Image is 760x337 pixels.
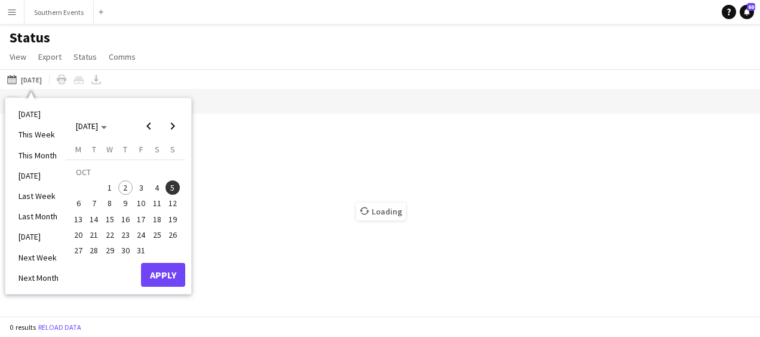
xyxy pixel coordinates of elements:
button: [DATE] [5,72,44,87]
li: Last Month [11,206,66,226]
li: Next Week [11,247,66,268]
span: 31 [134,243,148,258]
button: 28-10-2025 [86,243,102,258]
button: 01-10-2025 [102,180,118,195]
span: 23 [118,228,133,242]
span: S [155,144,160,155]
button: 07-10-2025 [86,195,102,211]
a: 60 [740,5,754,19]
button: 21-10-2025 [86,227,102,243]
a: Comms [104,49,140,65]
button: 13-10-2025 [71,211,86,226]
span: 2 [118,180,133,195]
span: 9 [118,196,133,210]
span: T [123,144,127,155]
span: 30 [118,243,133,258]
button: 25-10-2025 [149,227,164,243]
button: 14-10-2025 [86,211,102,226]
li: [DATE] [11,226,66,247]
span: View [10,51,26,62]
button: 03-10-2025 [133,180,149,195]
span: F [139,144,143,155]
span: Export [38,51,62,62]
span: 13 [71,212,85,226]
span: 19 [166,212,180,226]
span: 16 [118,212,133,226]
button: 12-10-2025 [165,195,180,211]
button: 15-10-2025 [102,211,118,226]
button: Previous month [137,114,161,138]
button: 04-10-2025 [149,180,164,195]
span: 60 [747,3,755,11]
span: 27 [71,243,85,258]
button: Choose month and year [71,115,112,137]
button: 09-10-2025 [118,195,133,211]
span: 5 [166,180,180,195]
button: 31-10-2025 [133,243,149,258]
li: This Week [11,124,66,145]
button: 26-10-2025 [165,227,180,243]
span: 29 [103,243,117,258]
span: 3 [134,180,148,195]
span: 17 [134,212,148,226]
button: Next month [161,114,185,138]
span: 11 [150,196,164,210]
button: 11-10-2025 [149,195,164,211]
li: [DATE] [11,166,66,186]
a: Export [33,49,66,65]
button: 18-10-2025 [149,211,164,226]
a: View [5,49,31,65]
span: 4 [150,180,164,195]
span: 21 [87,228,102,242]
button: 05-10-2025 [165,180,180,195]
span: 15 [103,212,117,226]
button: 02-10-2025 [118,180,133,195]
span: [DATE] [76,121,98,131]
span: 26 [166,228,180,242]
span: W [106,144,113,155]
li: Last Week [11,186,66,206]
button: 19-10-2025 [165,211,180,226]
span: M [75,144,81,155]
button: 23-10-2025 [118,227,133,243]
span: T [92,144,96,155]
button: 29-10-2025 [102,243,118,258]
button: 08-10-2025 [102,195,118,211]
span: 10 [134,196,148,210]
button: Southern Events [24,1,94,24]
button: 24-10-2025 [133,227,149,243]
span: 14 [87,212,102,226]
button: 27-10-2025 [71,243,86,258]
li: This Month [11,145,66,166]
span: 1 [103,180,117,195]
button: 17-10-2025 [133,211,149,226]
span: 8 [103,196,117,210]
span: S [170,144,175,155]
li: Next Month [11,268,66,288]
span: Comms [109,51,136,62]
span: 28 [87,243,102,258]
span: 12 [166,196,180,210]
span: 18 [150,212,164,226]
span: 20 [71,228,85,242]
span: Loading [356,203,406,220]
button: 20-10-2025 [71,227,86,243]
button: 22-10-2025 [102,227,118,243]
button: 30-10-2025 [118,243,133,258]
button: Reload data [36,321,84,334]
button: 10-10-2025 [133,195,149,211]
span: 6 [71,196,85,210]
li: [DATE] [11,104,66,124]
button: 06-10-2025 [71,195,86,211]
span: 22 [103,228,117,242]
button: Apply [141,263,185,287]
button: 16-10-2025 [118,211,133,226]
span: 25 [150,228,164,242]
td: OCT [71,164,180,180]
span: 7 [87,196,102,210]
span: Status [73,51,97,62]
span: 24 [134,228,148,242]
a: Status [69,49,102,65]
